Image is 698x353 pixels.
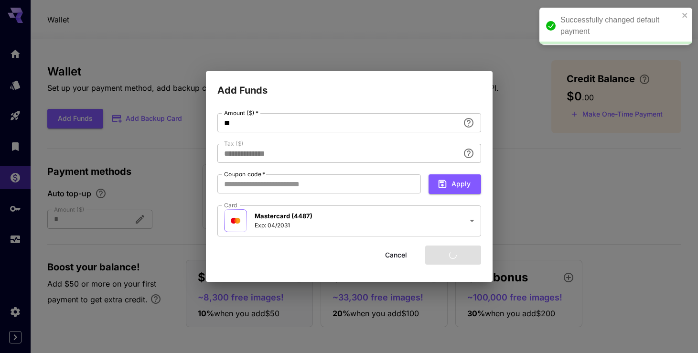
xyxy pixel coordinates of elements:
label: Tax ($) [224,139,244,148]
h2: Add Funds [206,71,493,98]
button: close [682,11,688,19]
label: Card [224,201,237,209]
p: Exp: 04/2031 [255,221,312,230]
div: Successfully changed default payment [560,14,679,37]
label: Coupon code [224,170,265,178]
button: Cancel [375,246,418,265]
p: Mastercard (4487) [255,212,312,221]
label: Amount ($) [224,109,258,117]
button: Apply [429,174,481,194]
